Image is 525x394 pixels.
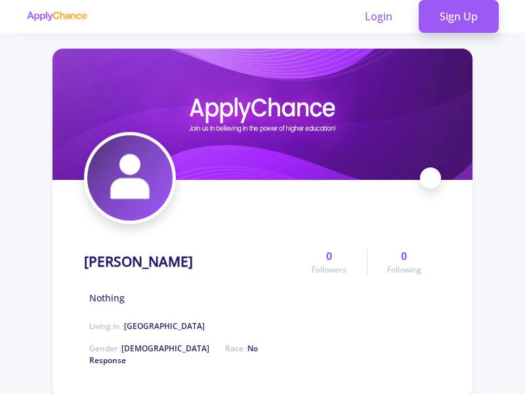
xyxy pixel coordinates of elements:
span: Gender : [89,343,209,354]
span: No Response [89,343,258,366]
span: Following [387,264,421,276]
span: [DEMOGRAPHIC_DATA] [121,343,209,354]
a: 0Following [367,248,441,276]
h1: [PERSON_NAME] [84,253,193,270]
span: 0 [401,248,407,264]
img: applychance logo text only [26,11,87,22]
span: Race : [89,343,258,366]
img: Sara Bahrami cover image [52,49,472,180]
span: Living in : [89,320,205,332]
span: Nothing [89,291,125,305]
span: 0 [326,248,332,264]
span: [GEOGRAPHIC_DATA] [124,320,205,332]
span: Followers [312,264,346,276]
img: Sara Bahrami avatar [87,135,173,221]
a: 0Followers [292,248,366,276]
